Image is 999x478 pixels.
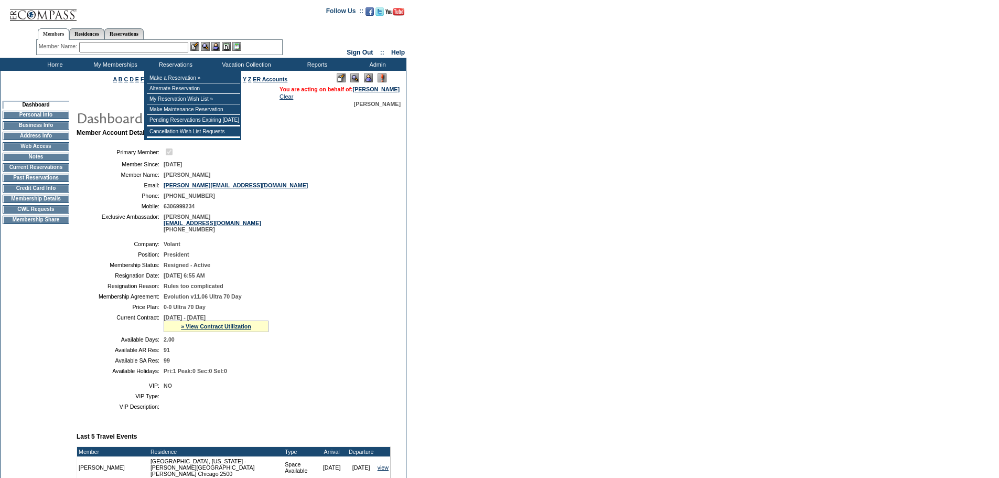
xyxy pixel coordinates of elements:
span: [DATE] - [DATE] [164,314,206,321]
td: Available AR Res: [81,347,159,353]
td: Business Info [3,121,69,130]
img: pgTtlDashboard.gif [76,107,286,128]
img: Log Concern/Member Elevation [378,73,386,82]
td: Residence [149,447,283,456]
span: Resigned - Active [164,262,210,268]
span: [PERSON_NAME] [PHONE_NUMBER] [164,214,261,232]
a: Members [38,28,70,40]
td: Departure [347,447,376,456]
a: » View Contract Utilization [181,323,251,330]
a: Help [391,49,405,56]
a: A [113,76,117,82]
td: Exclusive Ambassador: [81,214,159,232]
img: Edit Mode [337,73,346,82]
a: [EMAIL_ADDRESS][DOMAIN_NAME] [164,220,261,226]
td: Notes [3,153,69,161]
a: Follow us on Twitter [375,10,384,17]
td: Credit Card Info [3,184,69,193]
td: Member Since: [81,161,159,167]
td: Available SA Res: [81,357,159,364]
span: Rules too complicated [164,283,223,289]
td: Personal Info [3,111,69,119]
a: [PERSON_NAME] [353,86,400,92]
td: Membership Agreement: [81,293,159,300]
td: Web Access [3,142,69,151]
span: 99 [164,357,170,364]
a: B [119,76,123,82]
td: Arrival [317,447,347,456]
img: View Mode [350,73,359,82]
td: Current Contract: [81,314,159,332]
td: Dashboard [3,101,69,109]
img: Subscribe to our YouTube Channel [385,8,404,16]
td: Phone: [81,193,159,199]
td: Reservations [144,58,205,71]
span: 91 [164,347,170,353]
td: VIP Description: [81,403,159,410]
a: Residences [69,28,104,39]
td: Position: [81,251,159,258]
span: NO [164,383,172,389]
img: Follow us on Twitter [375,7,384,16]
a: ER Accounts [253,76,287,82]
div: Member Name: [39,42,79,51]
span: [DATE] [164,161,182,167]
a: Z [248,76,252,82]
a: Clear [280,93,293,100]
td: Reports [286,58,346,71]
td: Admin [346,58,406,71]
img: b_calculator.gif [232,42,241,51]
td: Resignation Date: [81,272,159,279]
td: Email: [81,182,159,188]
td: Follow Us :: [326,6,363,19]
a: Subscribe to our YouTube Channel [385,10,404,17]
img: Impersonate [364,73,373,82]
td: Vacation Collection [205,58,286,71]
td: Address Info [3,132,69,140]
span: President [164,251,189,258]
b: Last 5 Travel Events [77,433,137,440]
td: Cancellation Wish List Requests [147,126,240,137]
td: My Memberships [84,58,144,71]
span: [PERSON_NAME] [164,172,210,178]
span: Pri:1 Peak:0 Sec:0 Sel:0 [164,368,227,374]
img: View [201,42,210,51]
td: Price Plan: [81,304,159,310]
td: Available Days: [81,336,159,343]
a: Y [243,76,246,82]
td: Pending Reservations Expiring [DATE] [147,115,240,125]
img: Reservations [222,42,231,51]
td: Home [24,58,84,71]
td: Mobile: [81,203,159,209]
td: VIP Type: [81,393,159,399]
td: Alternate Reservation [147,83,240,94]
img: Become our fan on Facebook [366,7,374,16]
td: Past Reservations [3,174,69,182]
td: Resignation Reason: [81,283,159,289]
span: You are acting on behalf of: [280,86,400,92]
a: E [135,76,139,82]
span: :: [380,49,384,56]
span: Volant [164,241,180,247]
td: CWL Requests [3,205,69,214]
td: Membership Details [3,195,69,203]
td: My Reservation Wish List » [147,94,240,104]
td: Make Maintenance Reservation [147,104,240,115]
span: [PERSON_NAME] [354,101,401,107]
td: Member Name: [81,172,159,178]
td: VIP: [81,383,159,389]
a: Reservations [104,28,144,39]
a: D [130,76,134,82]
td: Current Reservations [3,163,69,172]
td: Primary Member: [81,147,159,157]
a: C [124,76,128,82]
a: F [141,76,144,82]
img: b_edit.gif [190,42,199,51]
td: Company: [81,241,159,247]
a: [PERSON_NAME][EMAIL_ADDRESS][DOMAIN_NAME] [164,182,308,188]
span: Evolution v11.06 Ultra 70 Day [164,293,242,300]
td: Membership Status: [81,262,159,268]
a: view [378,464,389,471]
b: Member Account Details [77,129,150,136]
td: Type [283,447,317,456]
